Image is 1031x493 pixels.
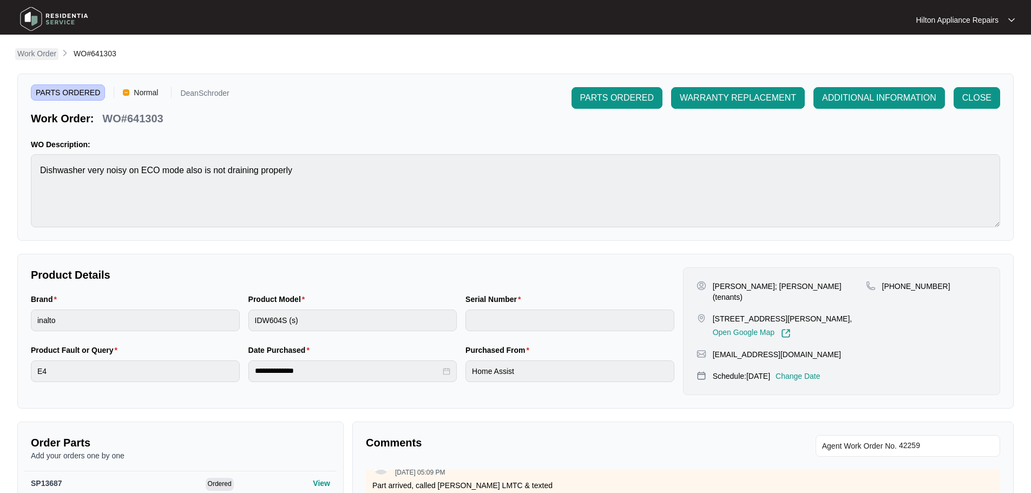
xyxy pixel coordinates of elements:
label: Date Purchased [248,345,314,356]
button: WARRANTY REPLACEMENT [671,87,805,109]
p: View [313,478,330,489]
label: Brand [31,294,61,305]
img: map-pin [697,313,706,323]
p: Order Parts [31,435,330,450]
p: [DATE] 05:09 PM [395,469,445,476]
input: Brand [31,310,240,331]
p: [PHONE_NUMBER] [882,281,950,292]
button: PARTS ORDERED [572,87,662,109]
button: ADDITIONAL INFORMATION [813,87,945,109]
p: [STREET_ADDRESS][PERSON_NAME], [713,313,852,324]
label: Product Fault or Query [31,345,122,356]
p: Work Order [17,48,56,59]
a: Open Google Map [713,328,791,338]
img: Vercel Logo [123,89,129,96]
label: Purchased From [465,345,534,356]
span: SP13687 [31,479,62,488]
input: Date Purchased [255,365,441,377]
p: [EMAIL_ADDRESS][DOMAIN_NAME] [713,349,841,360]
p: Comments [366,435,675,450]
span: WO#641303 [74,49,116,58]
img: dropdown arrow [1008,17,1015,23]
span: Normal [129,84,162,101]
img: user-pin [697,281,706,291]
p: Part arrived, called [PERSON_NAME] LMTC & texted [372,480,994,491]
img: chevron-right [61,49,69,57]
p: Schedule: [DATE] [713,371,770,382]
p: Product Details [31,267,674,282]
input: Product Model [248,310,457,331]
p: [PERSON_NAME]; [PERSON_NAME] (tenants) [713,281,866,303]
label: Serial Number [465,294,525,305]
p: WO Description: [31,139,1000,150]
img: Link-External [781,328,791,338]
input: Purchased From [465,360,674,382]
span: Ordered [206,478,234,491]
img: map-pin [697,349,706,359]
p: Change Date [776,371,820,382]
p: WO#641303 [102,111,163,126]
img: map-pin [866,281,876,291]
span: CLOSE [962,91,991,104]
img: map-pin [697,371,706,380]
a: Work Order [15,48,58,60]
input: Product Fault or Query [31,360,240,382]
p: Hilton Appliance Repairs [916,15,999,25]
label: Product Model [248,294,310,305]
span: PARTS ORDERED [580,91,654,104]
span: ADDITIONAL INFORMATION [822,91,936,104]
p: Work Order: [31,111,94,126]
img: residentia service logo [16,3,92,35]
input: Serial Number [465,310,674,331]
p: DeanSchroder [180,89,229,101]
p: Add your orders one by one [31,450,330,461]
span: Agent Work Order No. [822,439,897,452]
span: WARRANTY REPLACEMENT [680,91,796,104]
span: PARTS ORDERED [31,84,105,101]
textarea: Dishwasher very noisy on ECO mode also is not draining properly [31,154,1000,227]
input: Add Agent Work Order No. [899,439,994,452]
button: CLOSE [954,87,1000,109]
